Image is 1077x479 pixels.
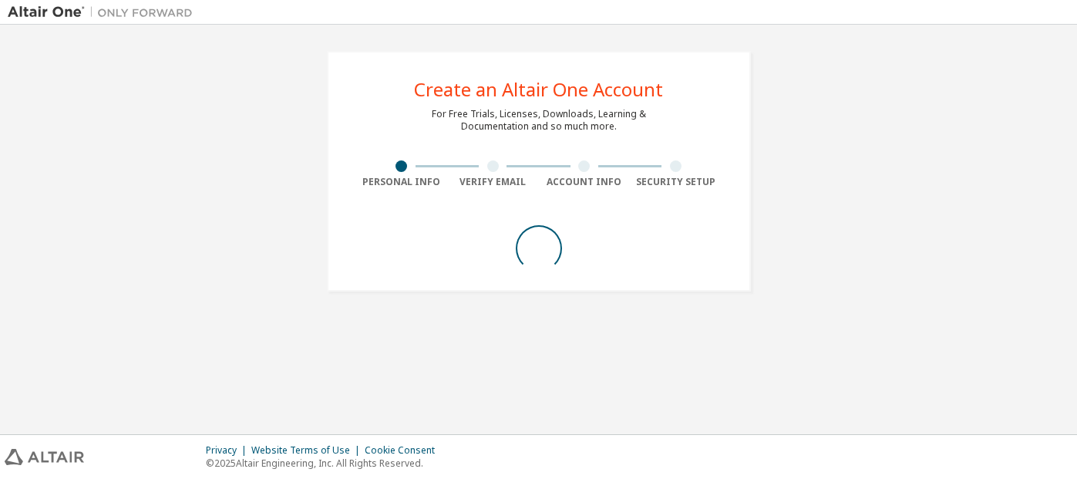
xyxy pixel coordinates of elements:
div: Security Setup [630,176,722,188]
div: Account Info [539,176,631,188]
div: Verify Email [447,176,539,188]
div: Personal Info [356,176,448,188]
div: Privacy [206,444,251,457]
img: altair_logo.svg [5,449,84,465]
div: For Free Trials, Licenses, Downloads, Learning & Documentation and so much more. [432,108,646,133]
p: © 2025 Altair Engineering, Inc. All Rights Reserved. [206,457,444,470]
img: Altair One [8,5,200,20]
div: Create an Altair One Account [414,80,663,99]
div: Cookie Consent [365,444,444,457]
div: Website Terms of Use [251,444,365,457]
